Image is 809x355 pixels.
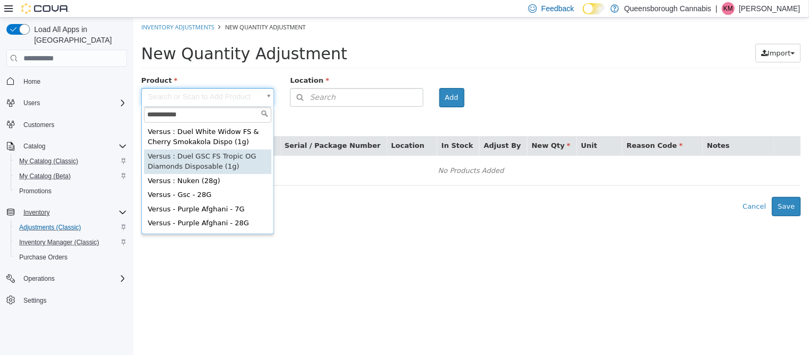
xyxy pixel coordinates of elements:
[19,75,45,88] a: Home
[11,250,131,265] button: Purchase Orders
[15,251,72,264] a: Purchase Orders
[722,2,735,15] div: Kioko Mayede
[2,271,131,286] button: Operations
[19,97,44,109] button: Users
[15,251,127,264] span: Purchase Orders
[11,132,138,156] div: Versus : Duel GSC FS Tropic OG Diamonds Disposable (1g)
[11,220,131,235] button: Adjustments (Classic)
[19,187,52,195] span: Promotions
[15,221,127,234] span: Adjustments (Classic)
[21,3,69,14] img: Cova
[19,74,127,88] span: Home
[19,140,50,153] button: Catalog
[11,184,131,199] button: Promotions
[11,185,138,199] div: Versus - Purple Afghani - 7G
[23,77,41,86] span: Home
[2,117,131,132] button: Customers
[23,296,46,305] span: Settings
[19,157,78,165] span: My Catalog (Classic)
[15,185,56,198] a: Promotions
[11,169,131,184] button: My Catalog (Beta)
[6,69,127,336] nav: Complex example
[716,2,718,15] p: |
[19,294,127,307] span: Settings
[19,172,71,180] span: My Catalog (Beta)
[15,170,75,183] a: My Catalog (Beta)
[19,140,127,153] span: Catalog
[2,205,131,220] button: Inventory
[30,24,127,45] span: Load All Apps in [GEOGRAPHIC_DATA]
[739,2,800,15] p: [PERSON_NAME]
[15,236,127,249] span: Inventory Manager (Classic)
[15,236,103,249] a: Inventory Manager (Classic)
[23,99,40,107] span: Users
[11,170,138,185] div: Versus - Gsc - 28G
[11,235,131,250] button: Inventory Manager (Classic)
[11,107,138,132] div: Versus : Duel White Widow FS & Cherry Smokakola Dispo (1g)
[15,185,127,198] span: Promotions
[11,154,131,169] button: My Catalog (Classic)
[11,199,138,213] div: Versus - Purple Afghani - 28G
[23,274,55,283] span: Operations
[2,293,131,308] button: Settings
[19,272,59,285] button: Operations
[19,223,81,232] span: Adjustments (Classic)
[19,238,99,247] span: Inventory Manager (Classic)
[19,118,127,131] span: Customers
[15,155,127,168] span: My Catalog (Classic)
[15,221,85,234] a: Adjustments (Classic)
[15,155,83,168] a: My Catalog (Classic)
[19,119,59,131] a: Customers
[541,3,574,14] span: Feedback
[19,206,127,219] span: Inventory
[11,156,138,171] div: Versus : Nuken (28g)
[19,206,54,219] button: Inventory
[23,142,45,151] span: Catalog
[19,97,127,109] span: Users
[19,272,127,285] span: Operations
[624,2,711,15] p: Queensborough Cannabis
[11,213,138,227] div: Versus : White Widow (28g)
[19,294,51,307] a: Settings
[15,170,127,183] span: My Catalog (Beta)
[583,3,605,14] input: Dark Mode
[19,253,68,262] span: Purchase Orders
[2,96,131,111] button: Users
[2,73,131,89] button: Home
[23,208,50,217] span: Inventory
[2,139,131,154] button: Catalog
[724,2,733,15] span: KM
[23,121,54,129] span: Customers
